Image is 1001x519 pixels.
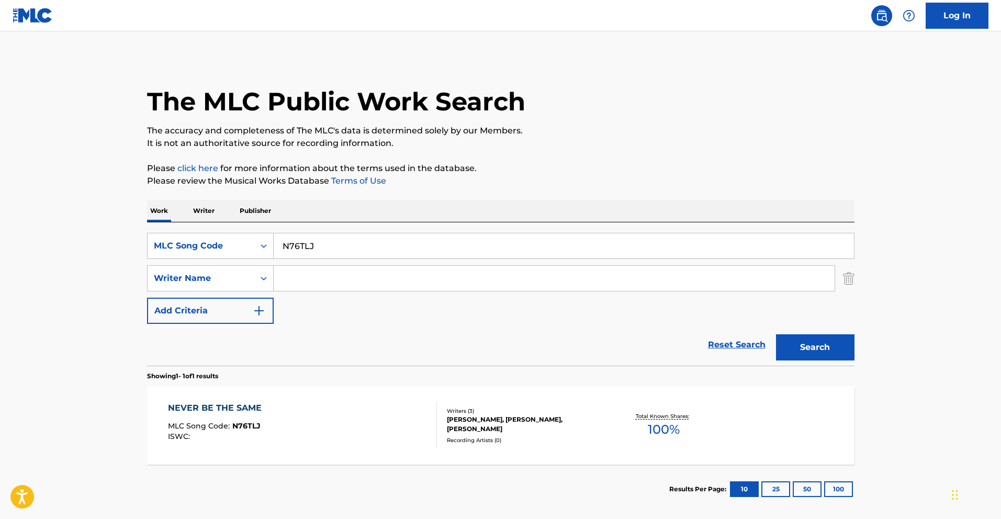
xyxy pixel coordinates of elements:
div: Help [898,5,919,26]
span: ISWC : [168,432,193,441]
a: Reset Search [703,333,771,356]
p: Please for more information about the terms used in the database. [147,162,854,175]
a: NEVER BE THE SAMEMLC Song Code:N76TLJISWC:Writers (3)[PERSON_NAME], [PERSON_NAME], [PERSON_NAME]R... [147,386,854,465]
img: 9d2ae6d4665cec9f34b9.svg [253,304,265,317]
span: N76TLJ [232,421,261,431]
a: Terms of Use [329,176,386,186]
div: Ziehen [952,479,958,511]
p: Publisher [237,200,274,222]
a: click here [177,163,218,173]
p: Work [147,200,171,222]
div: Recording Artists ( 0 ) [447,436,605,444]
form: Search Form [147,233,854,366]
button: 50 [793,481,822,497]
a: Log In [926,3,988,29]
p: Results Per Page: [669,484,729,494]
img: search [875,9,888,22]
iframe: Chat Widget [949,469,1001,519]
span: MLC Song Code : [168,421,232,431]
img: help [903,9,915,22]
h1: The MLC Public Work Search [147,86,525,117]
img: MLC Logo [13,8,53,23]
button: 100 [824,481,853,497]
p: The accuracy and completeness of The MLC's data is determined solely by our Members. [147,125,854,137]
div: MLC Song Code [154,240,248,252]
img: Delete Criterion [843,265,854,291]
p: Total Known Shares: [636,412,692,420]
div: Writer Name [154,272,248,285]
div: Chat-Widget [949,469,1001,519]
button: 10 [730,481,759,497]
p: Please review the Musical Works Database [147,175,854,187]
div: Writers ( 3 ) [447,407,605,415]
div: NEVER BE THE SAME [168,402,267,414]
button: 25 [761,481,790,497]
a: Public Search [871,5,892,26]
button: Add Criteria [147,298,274,324]
button: Search [776,334,854,360]
span: 100 % [648,420,680,439]
p: Showing 1 - 1 of 1 results [147,371,218,381]
p: It is not an authoritative source for recording information. [147,137,854,150]
div: [PERSON_NAME], [PERSON_NAME], [PERSON_NAME] [447,415,605,434]
p: Writer [190,200,218,222]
